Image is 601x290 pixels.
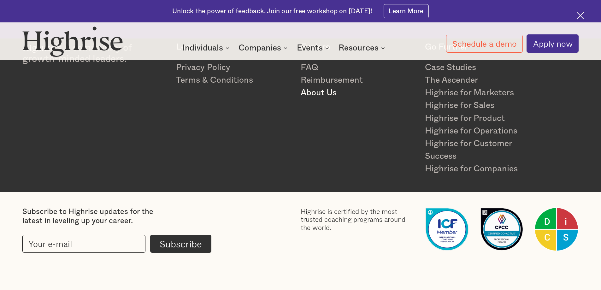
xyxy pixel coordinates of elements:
[297,44,323,52] div: Events
[22,235,145,253] input: Your e-mail
[301,86,416,99] a: About Us
[425,99,540,112] a: Highrise for Sales
[527,34,579,53] a: Apply now
[425,61,540,74] a: Case Studies
[301,74,416,86] a: Reimbursement
[182,44,231,52] div: Individuals
[297,44,331,52] div: Events
[22,207,173,225] div: Subscribe to Highrise updates for the latest in leveling up your career.
[339,44,379,52] div: Resources
[150,235,211,253] input: Subscribe
[425,74,540,86] a: The Ascender
[239,44,281,52] div: Companies
[176,74,291,86] a: Terms & Conditions
[446,35,523,53] a: Schedule a demo
[425,163,540,175] a: Highrise for Companies
[176,61,291,74] a: Privacy Policy
[425,125,540,137] a: Highrise for Operations
[301,61,416,74] a: FAQ
[182,44,223,52] div: Individuals
[239,44,289,52] div: Companies
[384,4,429,18] a: Learn More
[22,235,211,253] form: current-footer-subscribe-form
[425,137,540,163] a: Highrise for Customer Success
[425,86,540,99] a: Highrise for Marketers
[301,207,416,231] div: Highrise is certified by the most trusted coaching programs around the world.
[172,7,372,16] div: Unlock the power of feedback. Join our free workshop on [DATE]!
[339,44,387,52] div: Resources
[22,26,123,56] img: Highrise logo
[577,12,584,19] img: Cross icon
[425,112,540,125] a: Highrise for Product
